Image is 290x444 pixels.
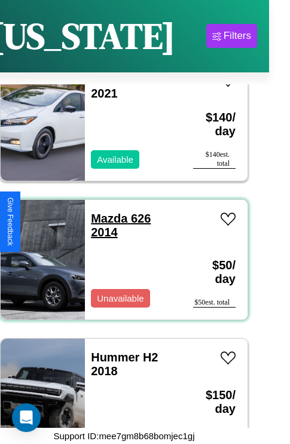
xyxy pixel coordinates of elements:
h3: $ 50 / day [193,247,236,298]
p: Support ID: mee7gm8b68bomjec1gj [54,428,195,444]
div: Filters [224,30,251,42]
a: Nissan ARIYA 2021 [91,73,169,100]
a: Mazda 626 2014 [91,212,151,239]
p: Unavailable [97,290,144,306]
div: $ 140 est. total [193,150,236,169]
div: $ 50 est. total [193,298,236,308]
div: Open Intercom Messenger [12,403,41,432]
h3: $ 140 / day [193,99,236,150]
a: Hummer H2 2018 [91,351,158,378]
button: Filters [206,24,257,48]
div: Give Feedback [6,197,14,246]
h3: $ 150 / day [193,376,236,428]
p: Available [97,151,133,168]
